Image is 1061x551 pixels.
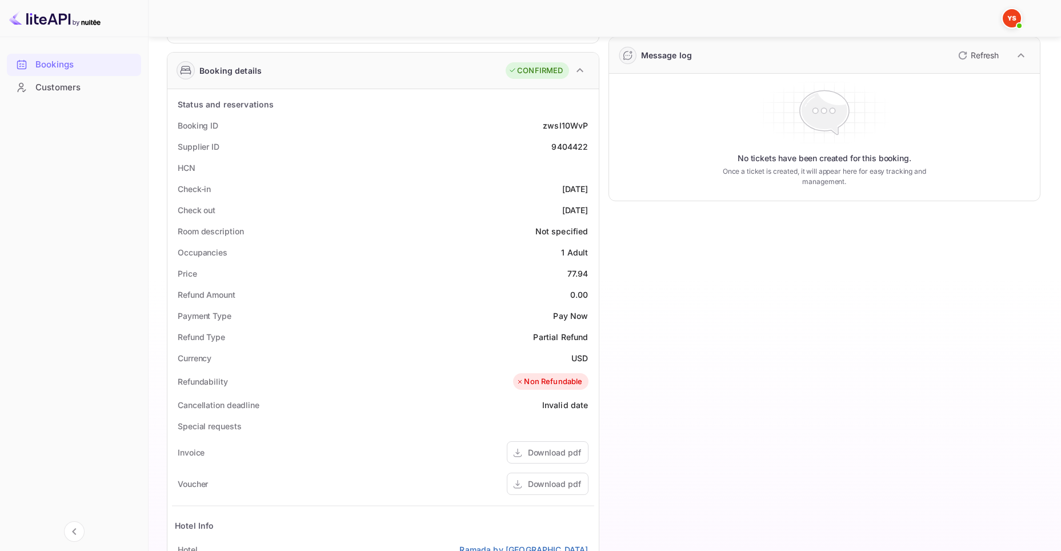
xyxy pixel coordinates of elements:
div: Payment Type [178,310,231,322]
button: Refresh [951,46,1003,65]
div: Customers [7,77,141,99]
div: Non Refundable [516,376,582,388]
p: No tickets have been created for this booking. [738,153,911,164]
div: Partial Refund [533,331,588,343]
button: Collapse navigation [64,521,85,542]
div: Download pdf [528,446,581,458]
div: CONFIRMED [509,65,563,77]
div: Not specified [535,225,588,237]
div: Price [178,267,197,280]
div: Refund Type [178,331,225,343]
div: Check-in [178,183,211,195]
div: 0.00 [570,289,588,301]
div: Currency [178,352,211,364]
div: [DATE] [562,204,588,216]
div: Invalid date [542,399,588,411]
div: [DATE] [562,183,588,195]
div: Booking ID [178,119,218,131]
div: Cancellation deadline [178,399,259,411]
div: Download pdf [528,478,581,490]
div: Customers [35,81,135,94]
img: LiteAPI logo [9,9,101,27]
a: Bookings [7,54,141,75]
div: Room description [178,225,243,237]
div: Message log [641,49,692,61]
div: Occupancies [178,246,227,258]
div: Bookings [7,54,141,76]
div: 9404422 [551,141,588,153]
div: Check out [178,204,215,216]
a: Customers [7,77,141,98]
p: Refresh [971,49,999,61]
div: Refund Amount [178,289,235,301]
div: 1 Adult [561,246,588,258]
div: Invoice [178,446,205,458]
div: Refundability [178,376,228,388]
div: USD [571,352,588,364]
div: zwsl10WvP [543,119,588,131]
div: Supplier ID [178,141,219,153]
div: Booking details [199,65,262,77]
div: 77.94 [567,267,588,280]
div: Pay Now [553,310,588,322]
div: Status and reservations [178,98,274,110]
div: Special requests [178,420,241,432]
p: Once a ticket is created, it will appear here for easy tracking and management. [708,166,940,187]
div: HCN [178,162,195,174]
div: Hotel Info [175,520,214,532]
div: Bookings [35,58,135,71]
img: Yandex Support [1003,9,1021,27]
div: Voucher [178,478,208,490]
